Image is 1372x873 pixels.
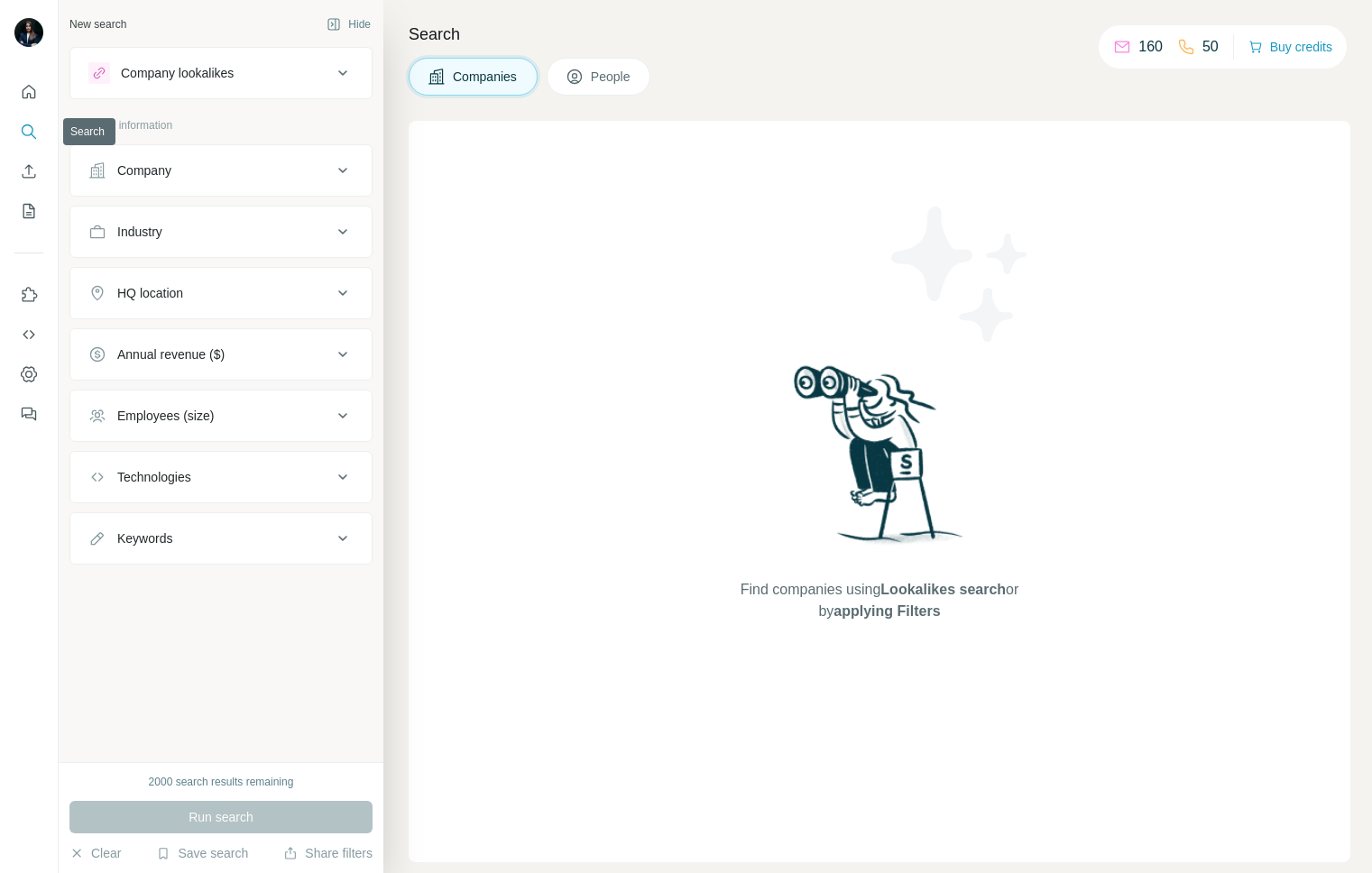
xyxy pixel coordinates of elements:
[70,333,372,376] button: Annual revenue ($)
[786,361,973,562] img: Surfe Illustration - Woman searching with binoculars
[14,115,43,148] button: Search
[149,774,294,790] div: 2000 search results remaining
[117,223,162,241] div: Industry
[735,579,1024,622] span: Find companies using or by
[14,279,43,311] button: Use Surfe on LinkedIn
[14,195,43,227] button: My lists
[117,529,172,547] div: Keywords
[14,318,43,351] button: Use Surfe API
[283,844,373,862] button: Share filters
[117,407,214,425] div: Employees (size)
[70,149,372,192] button: Company
[14,358,43,391] button: Dashboard
[833,603,940,619] span: applying Filters
[70,271,372,315] button: HQ location
[69,844,121,862] button: Clear
[70,210,372,253] button: Industry
[121,64,234,82] div: Company lookalikes
[69,117,373,133] p: Company information
[117,161,171,179] div: Company
[117,284,183,302] div: HQ location
[314,11,383,38] button: Hide
[591,68,632,86] span: People
[14,18,43,47] img: Avatar
[880,582,1006,597] span: Lookalikes search
[1248,34,1332,60] button: Buy credits
[1138,36,1163,58] p: 160
[70,394,372,437] button: Employees (size)
[70,455,372,499] button: Technologies
[409,22,1350,47] h4: Search
[69,16,126,32] div: New search
[1202,36,1219,58] p: 50
[14,398,43,430] button: Feedback
[156,844,248,862] button: Save search
[453,68,519,86] span: Companies
[14,76,43,108] button: Quick start
[70,51,372,95] button: Company lookalikes
[117,345,225,363] div: Annual revenue ($)
[70,517,372,560] button: Keywords
[879,193,1042,355] img: Surfe Illustration - Stars
[117,468,191,486] div: Technologies
[14,155,43,188] button: Enrich CSV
